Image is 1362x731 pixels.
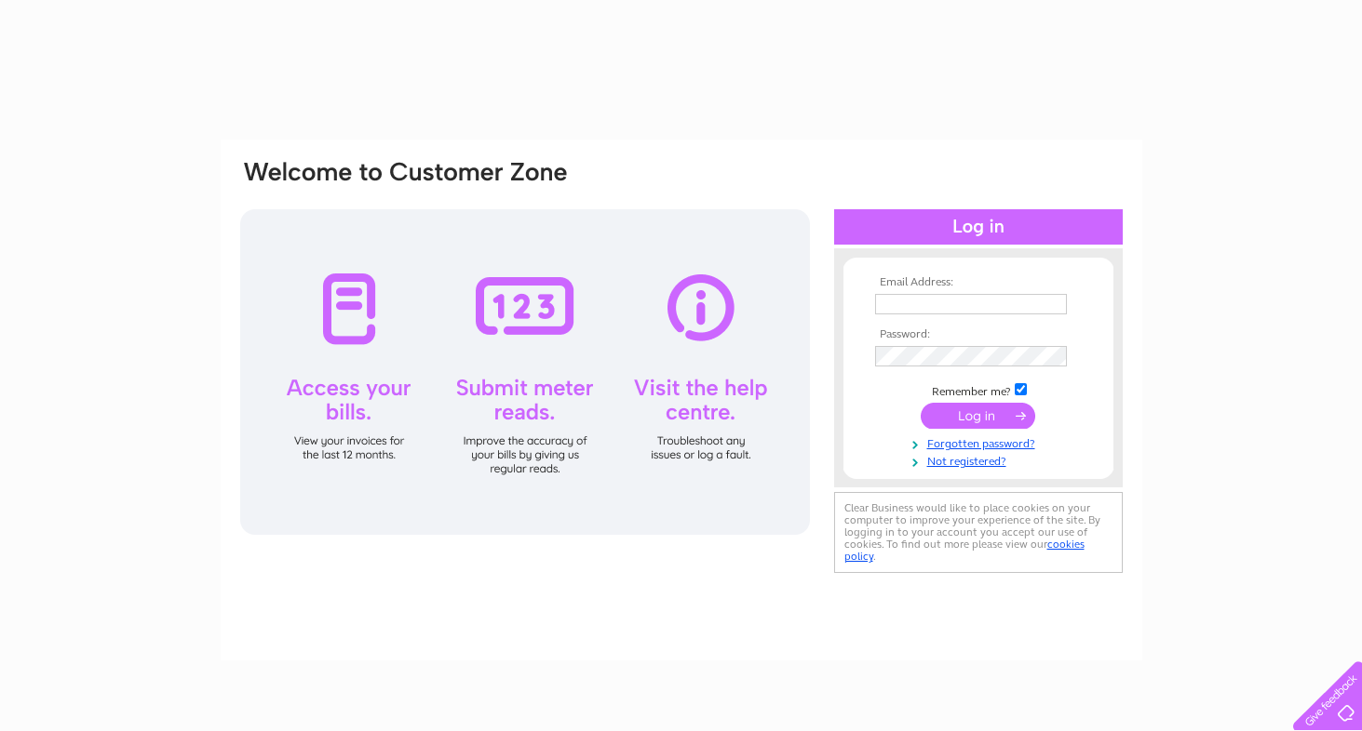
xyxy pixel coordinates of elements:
div: Clear Business would like to place cookies on your computer to improve your experience of the sit... [834,492,1123,573]
th: Password: [870,328,1086,341]
a: Not registered? [875,451,1086,469]
td: Remember me? [870,380,1086,399]
a: Forgotten password? [875,433,1086,451]
input: Submit [921,403,1035,429]
th: Email Address: [870,276,1086,289]
a: cookies policy [844,538,1085,563]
